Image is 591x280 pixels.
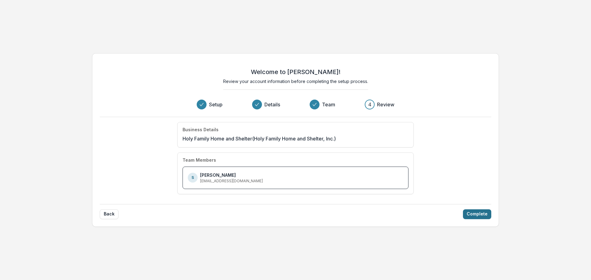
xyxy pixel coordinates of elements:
h2: Welcome to [PERSON_NAME]! [251,68,340,76]
h4: Team Members [183,158,216,163]
div: 4 [368,101,372,108]
h3: Setup [209,101,223,108]
button: Back [100,209,119,219]
h3: Review [377,101,394,108]
h4: Business Details [183,127,219,132]
p: Review your account information before completing the setup process. [223,78,368,85]
p: [PERSON_NAME] [200,172,236,178]
p: Holy Family Home and Shelter (Holy Family Home and Shelter, Inc.) [183,135,336,142]
p: S [191,175,194,180]
h3: Team [322,101,335,108]
h3: Details [264,101,280,108]
div: Progress [197,100,394,109]
p: [EMAIL_ADDRESS][DOMAIN_NAME] [200,178,263,184]
button: Complete [463,209,491,219]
